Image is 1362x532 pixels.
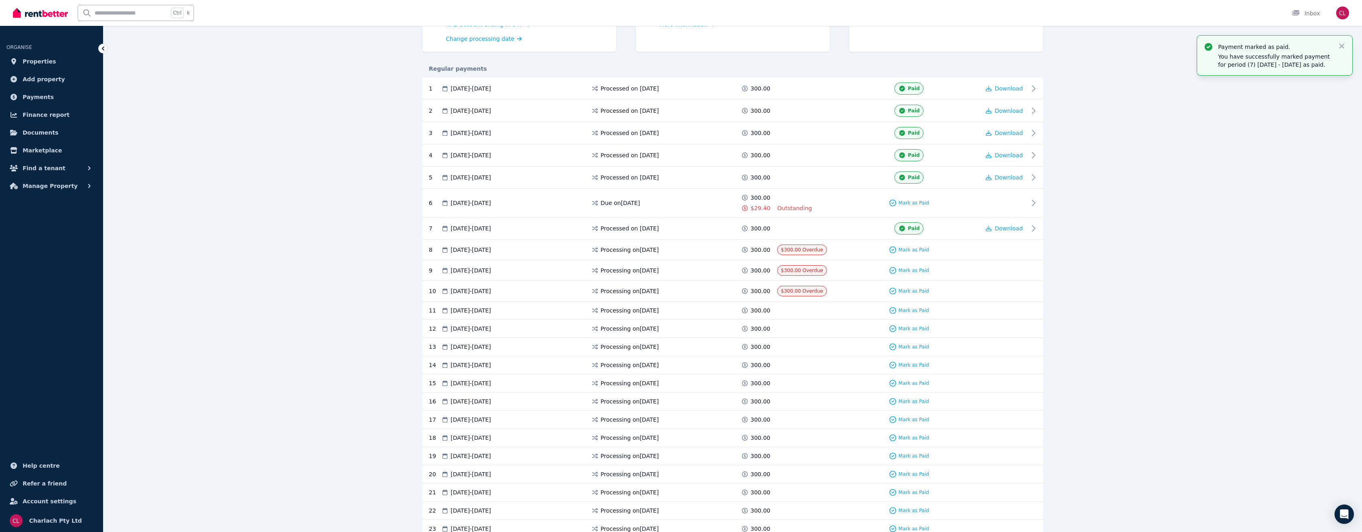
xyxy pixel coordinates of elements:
span: Download [995,152,1023,158]
span: Processing on [DATE] [601,452,659,460]
span: 300.00 [751,287,770,295]
span: k [187,10,190,16]
span: Processing on [DATE] [601,507,659,515]
div: 12 [429,325,441,333]
span: [DATE] - [DATE] [451,224,491,232]
div: 16 [429,397,441,405]
span: Download [995,130,1023,136]
span: Marketplace [23,146,62,155]
img: Charlach Pty Ltd [1336,6,1349,19]
div: 22 [429,507,441,515]
a: Properties [6,53,97,70]
span: Paid [908,108,919,114]
span: Ctrl [171,8,183,18]
span: 300.00 [751,361,770,369]
span: [DATE] - [DATE] [451,246,491,254]
span: Download [995,85,1023,92]
div: 9 [429,265,441,276]
span: Processed on [DATE] [601,151,659,159]
div: 11 [429,306,441,315]
span: Paid [908,85,919,92]
a: Marketplace [6,142,97,158]
span: 300.00 [751,129,770,137]
span: [DATE] - [DATE] [451,199,491,207]
div: 5 [429,171,441,184]
span: Mark as Paid [898,435,929,441]
span: Mark as Paid [898,453,929,459]
a: Help centre [6,458,97,474]
div: 2 [429,105,441,117]
span: 300.00 [751,325,770,333]
span: Manage Property [23,181,78,191]
div: Inbox [1292,9,1320,17]
button: Download [986,107,1023,115]
div: Regular payments [422,65,1043,73]
span: Documents [23,128,59,137]
div: 17 [429,416,441,424]
span: Download [995,225,1023,232]
span: Mark as Paid [898,380,929,386]
div: 7 [429,222,441,234]
span: 300.00 [751,266,770,274]
span: Mark as Paid [898,398,929,405]
span: Change processing date [446,35,514,43]
span: Processing on [DATE] [601,379,659,387]
span: [DATE] - [DATE] [451,306,491,315]
span: Processing on [DATE] [601,397,659,405]
span: 300.00 [751,306,770,315]
span: Processing on [DATE] [601,343,659,351]
a: Refer a friend [6,475,97,492]
a: Change processing date [446,35,522,43]
span: Paid [908,130,919,136]
p: Payment marked as paid. [1218,43,1331,51]
span: [DATE] - [DATE] [451,84,491,93]
span: Mark as Paid [898,416,929,423]
span: $300.00 Overdue [781,288,823,294]
span: 300.00 [751,379,770,387]
span: ORGANISE [6,44,32,50]
p: You have successfully marked payment for period (7) [DATE] - [DATE] as paid. [1218,53,1331,69]
span: [DATE] - [DATE] [451,416,491,424]
button: Download [986,129,1023,137]
div: 19 [429,452,441,460]
button: Download [986,224,1023,232]
span: Processing on [DATE] [601,246,659,254]
div: 15 [429,379,441,387]
div: 4 [429,149,441,161]
span: Processed on [DATE] [601,224,659,232]
span: [DATE] - [DATE] [451,470,491,478]
span: Refer a friend [23,479,67,488]
span: $300.00 Overdue [781,247,823,253]
span: Find a tenant [23,163,65,173]
span: Mark as Paid [898,489,929,496]
a: Account settings [6,493,97,509]
span: Mark as Paid [898,526,929,532]
span: Help centre [23,461,60,471]
a: Finance report [6,107,97,123]
span: [DATE] - [DATE] [451,434,491,442]
span: Paid [908,225,919,232]
span: [DATE] - [DATE] [451,488,491,496]
span: [DATE] - [DATE] [451,266,491,274]
button: Download [986,151,1023,159]
span: Processing on [DATE] [601,416,659,424]
span: 300.00 [751,173,770,182]
span: [DATE] - [DATE] [451,397,491,405]
img: Charlach Pty Ltd [10,514,23,527]
div: 21 [429,488,441,496]
span: [DATE] - [DATE] [451,107,491,115]
span: Mark as Paid [898,471,929,477]
a: Documents [6,125,97,141]
span: 300.00 [751,452,770,460]
div: 20 [429,470,441,478]
span: Account settings [23,496,76,506]
span: 300.00 [751,224,770,232]
span: Mark as Paid [898,362,929,368]
span: 300.00 [751,151,770,159]
span: [DATE] - [DATE] [451,361,491,369]
div: Open Intercom Messenger [1335,505,1354,524]
span: Download [995,174,1023,181]
span: [DATE] - [DATE] [451,452,491,460]
span: Processing on [DATE] [601,361,659,369]
span: [DATE] - [DATE] [451,507,491,515]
